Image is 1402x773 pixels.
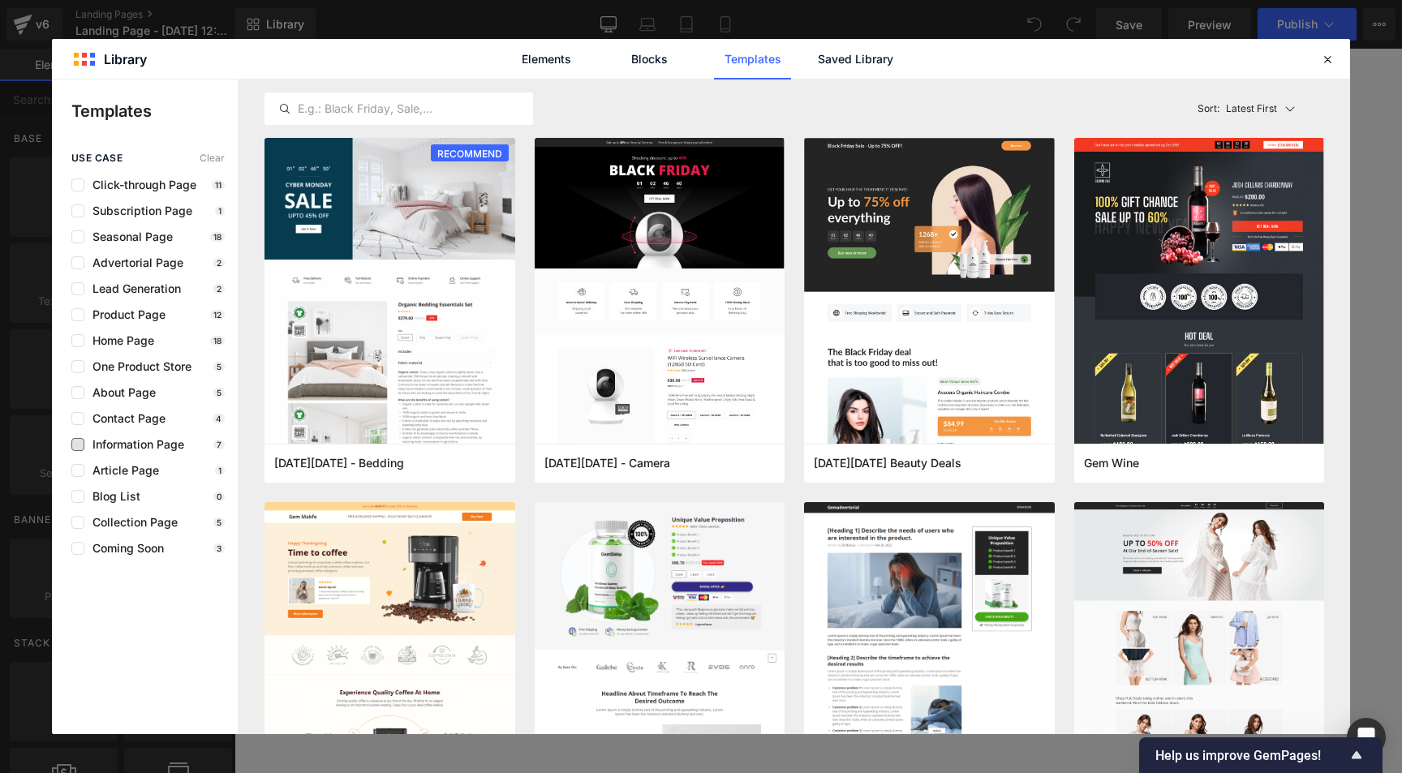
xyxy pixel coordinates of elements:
[215,466,225,475] p: 1
[210,336,225,346] p: 18
[817,39,894,79] a: Saved Library
[84,490,140,503] span: Blog List
[213,492,225,501] p: 0
[265,99,532,118] input: E.g.: Black Friday, Sale,...
[84,360,191,373] span: One Product Store
[462,23,706,64] img: LA TIENDA MX
[71,152,123,164] span: use case
[123,449,1045,460] p: or Drag & Drop elements from left sidebar
[814,456,961,470] span: Black Friday Beauty Deals
[84,386,156,399] span: About Page
[84,204,192,217] span: Subscription Page
[84,282,181,295] span: Lead Generation
[84,256,183,269] span: Advertorial Page
[213,414,225,423] p: 4
[213,284,225,294] p: 2
[508,39,585,79] a: Elements
[84,412,166,425] span: Contact Page
[200,152,225,164] span: Clear
[213,517,225,527] p: 5
[1155,745,1366,765] button: Show survey - Help us improve GemPages!
[213,362,225,371] p: 5
[611,39,688,79] a: Blocks
[84,516,178,529] span: Collection Page
[84,542,164,555] span: Coming Soon
[84,464,159,477] span: Article Page
[1155,748,1347,763] span: Help us improve GemPages!
[213,543,225,553] p: 3
[215,206,225,216] p: 1
[544,456,670,470] span: Black Friday - Camera
[84,230,173,243] span: Seasonal Page
[456,16,712,70] a: LA TIENDA MX
[210,310,225,320] p: 12
[1198,103,1219,114] span: Sort:
[927,25,962,61] summary: Búsqueda
[213,258,225,268] p: 2
[1191,92,1325,125] button: Latest FirstSort:Latest First
[210,232,225,242] p: 18
[84,178,196,191] span: Click-through Page
[431,144,509,163] span: RECOMMEND
[212,180,225,190] p: 11
[213,388,225,397] p: 5
[71,99,238,123] p: Templates
[1226,101,1277,116] p: Latest First
[84,308,166,321] span: Product Page
[714,39,791,79] a: Templates
[511,403,657,436] a: Explore Template
[84,438,184,451] span: Information Page
[84,334,154,347] span: Home Page
[123,205,1045,225] p: Start building your page
[274,456,404,470] span: Cyber Monday - Bedding
[213,440,225,449] p: 7
[1084,456,1139,470] span: Gem Wine
[1347,718,1386,757] div: Open Intercom Messenger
